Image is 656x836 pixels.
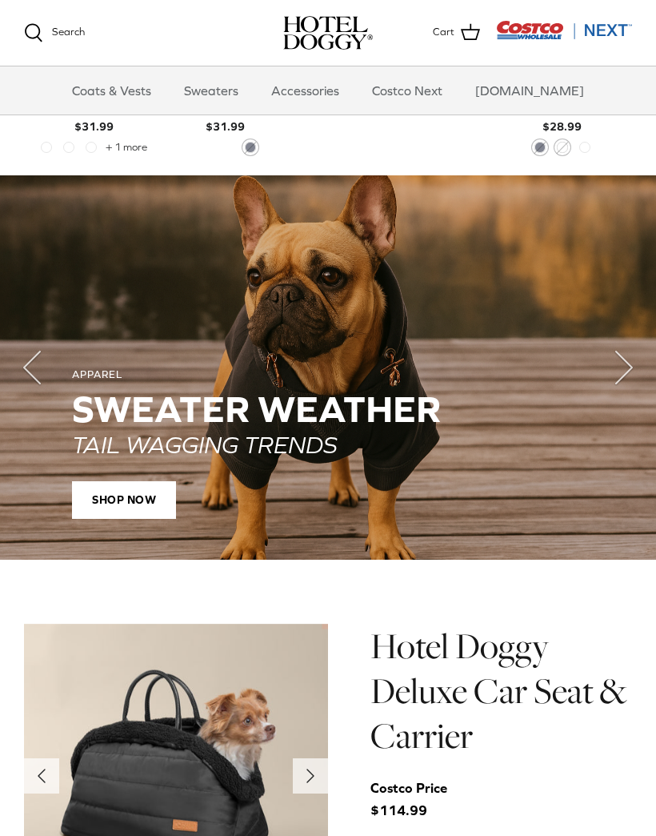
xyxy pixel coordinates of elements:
b: $28.99 [530,100,594,133]
button: Next [592,336,656,400]
em: TAIL WAGGING TRENDS [72,431,337,458]
a: Coats & Vests [58,66,166,115]
img: Costco Next [496,20,632,40]
a: Visit Costco Next [496,30,632,42]
h1: Hotel Doggy Deluxe Car Seat & Carrier [370,624,632,759]
a: Search [24,23,85,42]
button: Previous [24,758,59,794]
span: + 1 more [106,142,147,153]
span: SHOP NOW [72,481,176,520]
h2: SWEATER WEATHER [72,388,584,430]
b: $31.99 [62,100,126,133]
span: $114.99 [370,778,463,821]
div: APPAREL [72,368,584,382]
span: Search [52,26,85,38]
button: Next [293,758,328,794]
a: Sweaters [170,66,253,115]
a: Accessories [257,66,354,115]
a: [DOMAIN_NAME] [461,66,598,115]
div: Costco Price [370,778,447,799]
a: hoteldoggy.com hoteldoggycom [283,16,373,50]
img: hoteldoggycom [283,16,373,50]
span: Cart [433,24,454,41]
a: Costco Next [358,66,457,115]
a: Cart [433,22,480,43]
b: $31.99 [194,100,257,133]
